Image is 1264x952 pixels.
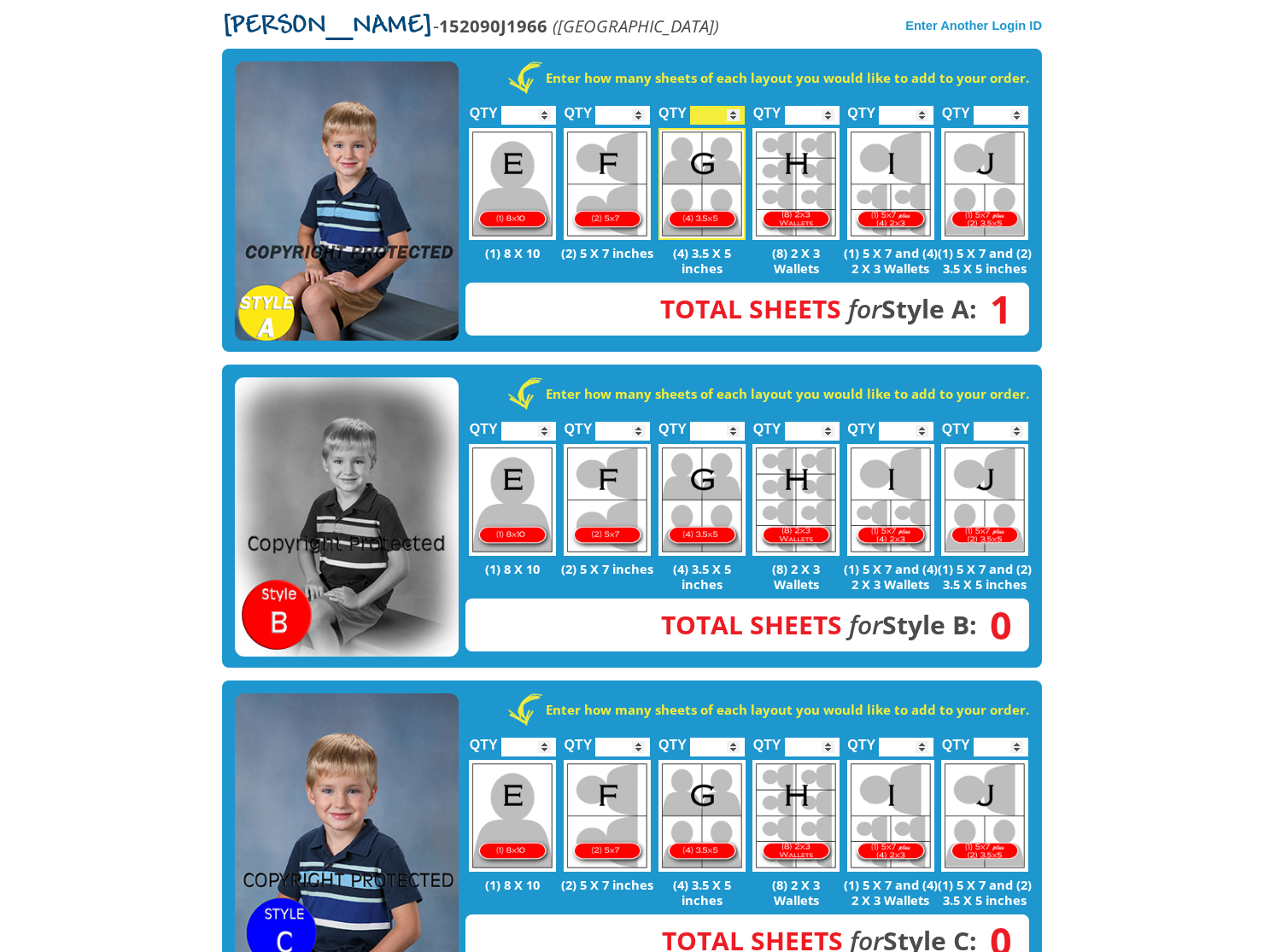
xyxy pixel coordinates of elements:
[941,444,1028,556] img: J
[654,245,749,276] p: (4) 3.5 X 5 inches
[564,444,651,556] img: F
[658,128,746,240] img: G
[658,760,746,872] img: G
[843,877,938,908] p: (1) 5 X 7 and (4) 2 X 3 Wallets
[942,87,970,129] label: QTY
[658,87,687,129] label: QTY
[658,403,687,445] label: QTY
[222,13,433,40] span: [PERSON_NAME]
[848,291,881,326] em: for
[849,607,882,642] em: for
[660,291,841,326] span: Total Sheets
[564,719,592,761] label: QTY
[560,561,655,576] p: (2) 5 X 7 inches
[654,877,749,908] p: (4) 3.5 X 5 inches
[560,245,655,260] p: (2) 5 X 7 inches
[847,87,875,129] label: QTY
[560,877,655,892] p: (2) 5 X 7 inches
[564,128,651,240] img: F
[469,760,556,872] img: E
[470,719,498,761] label: QTY
[658,444,746,556] img: G
[553,14,719,38] em: ([GEOGRAPHIC_DATA])
[942,719,970,761] label: QTY
[564,87,592,129] label: QTY
[749,877,844,908] p: (8) 2 X 3 Wallets
[470,403,498,445] label: QTY
[222,16,719,36] p: -
[752,760,840,872] img: H
[938,877,1033,908] p: (1) 5 X 7 and (2) 3.5 X 5 inches
[564,760,651,872] img: F
[905,19,1042,32] a: Enter Another Login ID
[977,932,1012,950] span: 0
[977,300,1012,318] span: 1
[843,245,938,276] p: (1) 5 X 7 and (4) 2 X 3 Wallets
[753,403,781,445] label: QTY
[941,760,1028,872] img: J
[847,444,934,556] img: I
[847,403,875,445] label: QTY
[977,616,1012,634] span: 0
[235,377,459,657] img: STYLE B
[465,877,560,892] p: (1) 8 X 10
[469,444,556,556] img: E
[847,760,934,872] img: I
[942,403,970,445] label: QTY
[469,128,556,240] img: E
[941,128,1028,240] img: J
[753,87,781,129] label: QTY
[546,385,1029,402] strong: Enter how many sheets of each layout you would like to add to your order.
[439,14,547,38] strong: 152090J1966
[749,561,844,592] p: (8) 2 X 3 Wallets
[752,444,840,556] img: H
[752,128,840,240] img: H
[546,701,1029,718] strong: Enter how many sheets of each layout you would like to add to your order.
[661,607,977,642] strong: Style B:
[749,245,844,276] p: (8) 2 X 3 Wallets
[465,245,560,260] p: (1) 8 X 10
[938,245,1033,276] p: (1) 5 X 7 and (2) 3.5 X 5 inches
[654,561,749,592] p: (4) 3.5 X 5 inches
[660,291,977,326] strong: Style A:
[847,128,934,240] img: I
[847,719,875,761] label: QTY
[470,87,498,129] label: QTY
[564,403,592,445] label: QTY
[753,719,781,761] label: QTY
[843,561,938,592] p: (1) 5 X 7 and (4) 2 X 3 Wallets
[661,607,842,642] span: Total Sheets
[658,719,687,761] label: QTY
[235,61,459,342] img: STYLE A
[465,561,560,576] p: (1) 8 X 10
[938,561,1033,592] p: (1) 5 X 7 and (2) 3.5 X 5 inches
[546,69,1029,86] strong: Enter how many sheets of each layout you would like to add to your order.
